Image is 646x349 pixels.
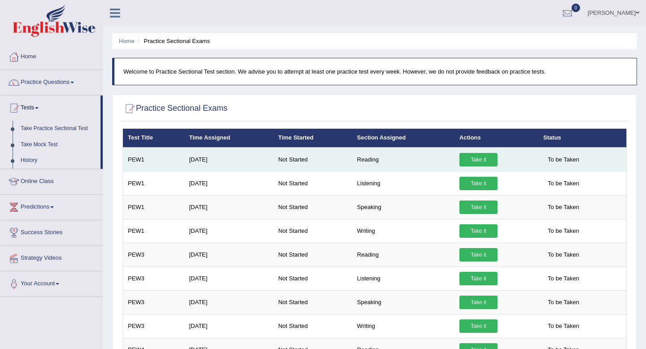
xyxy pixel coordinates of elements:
[352,266,454,290] td: Listening
[184,243,273,266] td: [DATE]
[352,314,454,338] td: Writing
[454,129,538,148] th: Actions
[123,219,184,243] td: PEW1
[123,314,184,338] td: PEW3
[17,137,100,153] a: Take Mock Test
[459,153,498,166] a: Take it
[119,38,135,44] a: Home
[273,171,352,195] td: Not Started
[459,248,498,262] a: Take it
[352,195,454,219] td: Speaking
[184,195,273,219] td: [DATE]
[543,248,584,262] span: To be Taken
[122,102,227,115] h2: Practice Sectional Exams
[543,201,584,214] span: To be Taken
[273,243,352,266] td: Not Started
[123,243,184,266] td: PEW3
[543,272,584,285] span: To be Taken
[352,129,454,148] th: Section Assigned
[352,290,454,314] td: Speaking
[0,271,103,294] a: Your Account
[543,224,584,238] span: To be Taken
[123,290,184,314] td: PEW3
[0,96,100,118] a: Tests
[123,67,628,76] p: Welcome to Practice Sectional Test section. We advise you to attempt at least one practice test e...
[352,243,454,266] td: Reading
[184,290,273,314] td: [DATE]
[184,129,273,148] th: Time Assigned
[123,148,184,172] td: PEW1
[0,169,103,192] a: Online Class
[459,272,498,285] a: Take it
[184,266,273,290] td: [DATE]
[17,153,100,169] a: History
[538,129,626,148] th: Status
[273,129,352,148] th: Time Started
[543,319,584,333] span: To be Taken
[0,195,103,217] a: Predictions
[184,171,273,195] td: [DATE]
[273,266,352,290] td: Not Started
[0,70,103,92] a: Practice Questions
[184,148,273,172] td: [DATE]
[123,266,184,290] td: PEW3
[123,195,184,219] td: PEW1
[459,177,498,190] a: Take it
[459,319,498,333] a: Take it
[184,219,273,243] td: [DATE]
[572,4,581,12] span: 0
[352,148,454,172] td: Reading
[273,314,352,338] td: Not Started
[17,121,100,137] a: Take Practice Sectional Test
[459,296,498,309] a: Take it
[184,314,273,338] td: [DATE]
[0,220,103,243] a: Success Stories
[273,219,352,243] td: Not Started
[273,195,352,219] td: Not Started
[123,129,184,148] th: Test Title
[543,153,584,166] span: To be Taken
[543,177,584,190] span: To be Taken
[543,296,584,309] span: To be Taken
[352,171,454,195] td: Listening
[352,219,454,243] td: Writing
[273,290,352,314] td: Not Started
[273,148,352,172] td: Not Started
[136,37,210,45] li: Practice Sectional Exams
[0,246,103,268] a: Strategy Videos
[123,171,184,195] td: PEW1
[459,224,498,238] a: Take it
[0,44,103,67] a: Home
[459,201,498,214] a: Take it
